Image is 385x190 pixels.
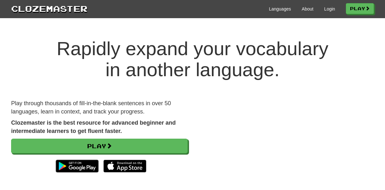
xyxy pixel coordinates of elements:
a: About [302,6,313,12]
a: Languages [269,6,291,12]
img: Get it on Google Play [52,157,102,176]
a: Play [346,3,374,14]
img: Download_on_the_App_Store_Badge_US-UK_135x40-25178aeef6eb6b83b96f5f2d004eda3bffbb37122de64afbaef7... [103,160,146,172]
a: Clozemaster [11,3,87,14]
strong: Clozemaster is the best resource for advanced beginner and intermediate learners to get fluent fa... [11,120,176,134]
a: Login [324,6,335,12]
p: Play through thousands of fill-in-the-blank sentences in over 50 languages, learn in context, and... [11,99,188,116]
a: Play [11,139,188,153]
